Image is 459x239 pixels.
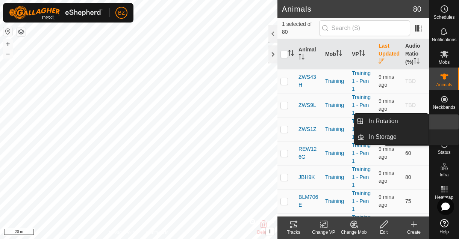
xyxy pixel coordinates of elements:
span: 75 [405,198,411,204]
span: Status [438,150,450,155]
p-sorticon: Activate to sort [288,51,294,57]
a: Contact Us [146,229,168,236]
a: Training 1 - Pen 1 [352,166,371,188]
span: 80 [413,3,421,15]
span: REW126G [298,145,319,161]
a: Help [429,216,459,237]
span: 1 selected of 80 [282,20,319,36]
input: Search (S) [319,20,410,36]
th: Mob [322,39,349,69]
span: Animals [436,83,452,87]
span: 20 Aug 2025, 9:33 pm [379,146,394,160]
h2: Animals [282,5,413,14]
th: Audio Ratio (%) [402,39,429,69]
span: ZWS9L [298,101,316,109]
span: 20 Aug 2025, 9:33 pm [379,74,394,88]
a: Training 1 - Pen 1 [352,190,371,212]
span: In Rotation [369,117,398,126]
span: TBD [405,102,416,108]
a: Privacy Policy [109,229,137,236]
a: Training 1 - Pen 1 [352,118,371,140]
button: Reset Map [3,27,12,36]
a: Training 1 - Pen 1 [352,94,371,116]
span: In Storage [369,132,397,141]
li: In Storage [354,129,429,144]
a: In Storage [364,129,429,144]
div: Create [399,229,429,236]
div: Training [325,101,346,109]
span: Infra [439,173,448,177]
button: – [3,49,12,58]
div: Training [325,125,346,133]
th: Last Updated [376,39,402,69]
a: Training 1 - Pen 1 [352,214,371,236]
div: Training [325,149,346,157]
th: VP [349,39,376,69]
span: 20 Aug 2025, 9:33 pm [379,98,394,112]
div: Training [325,77,346,85]
p-sorticon: Activate to sort [414,59,420,65]
th: Animal [295,39,322,69]
span: BZ [118,9,125,17]
img: Gallagher Logo [9,6,103,20]
p-sorticon: Activate to sort [336,51,342,57]
span: BLM706E [298,193,319,209]
span: 60 [405,150,411,156]
button: + [3,39,12,48]
button: i [266,227,274,236]
span: Mobs [439,60,450,65]
span: 20 Aug 2025, 9:33 pm [379,170,394,184]
span: Neckbands [433,105,455,110]
span: Heatmap [435,195,453,200]
span: ZWS1Z [298,125,316,133]
a: In Rotation [364,114,429,129]
p-sorticon: Activate to sort [298,55,304,61]
div: Change Mob [339,229,369,236]
span: 80 [405,174,411,180]
div: Training [325,173,346,181]
button: Map Layers [17,27,26,36]
span: i [269,228,271,234]
div: Change VP [309,229,339,236]
span: Schedules [433,15,454,20]
span: JBH9K [298,173,315,181]
span: ZWS43H [298,73,319,89]
span: Help [439,230,449,234]
p-sorticon: Activate to sort [359,51,365,57]
div: Training [325,197,346,205]
a: Training 1 - Pen 1 [352,142,371,164]
div: Edit [369,229,399,236]
div: Tracks [279,229,309,236]
p-sorticon: Activate to sort [379,59,385,65]
span: Notifications [432,38,456,42]
span: 20 Aug 2025, 9:33 pm [379,194,394,208]
span: TBD [405,78,416,84]
a: Training 1 - Pen 1 [352,70,371,92]
li: In Rotation [354,114,429,129]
